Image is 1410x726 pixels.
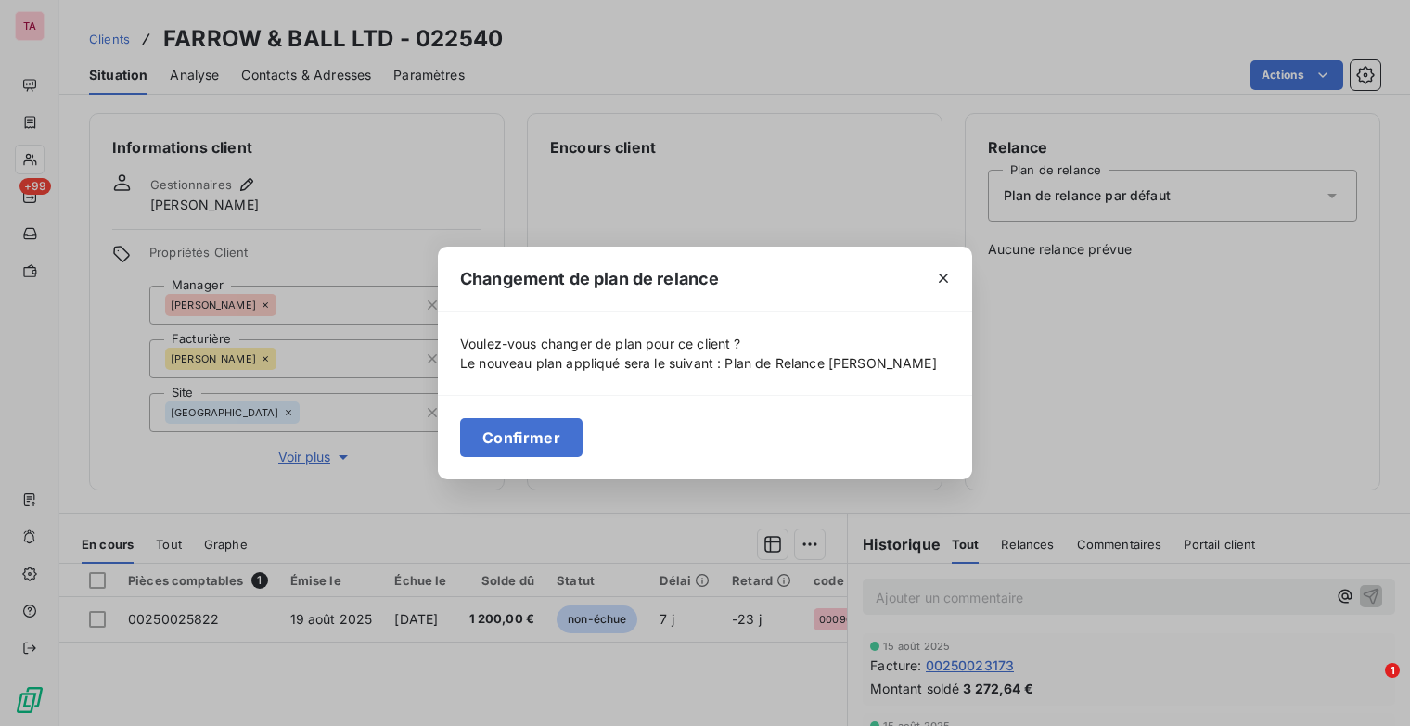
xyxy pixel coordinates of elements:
span: 1 [1385,663,1400,678]
iframe: Intercom live chat [1347,663,1391,707]
button: Confirmer [460,418,583,457]
span: Changement de plan de relance [460,266,719,291]
span: Le nouveau plan appliqué sera le suivant : Plan de Relance [PERSON_NAME] [460,353,937,373]
span: Voulez-vous changer de plan pour ce client ? [460,334,741,353]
